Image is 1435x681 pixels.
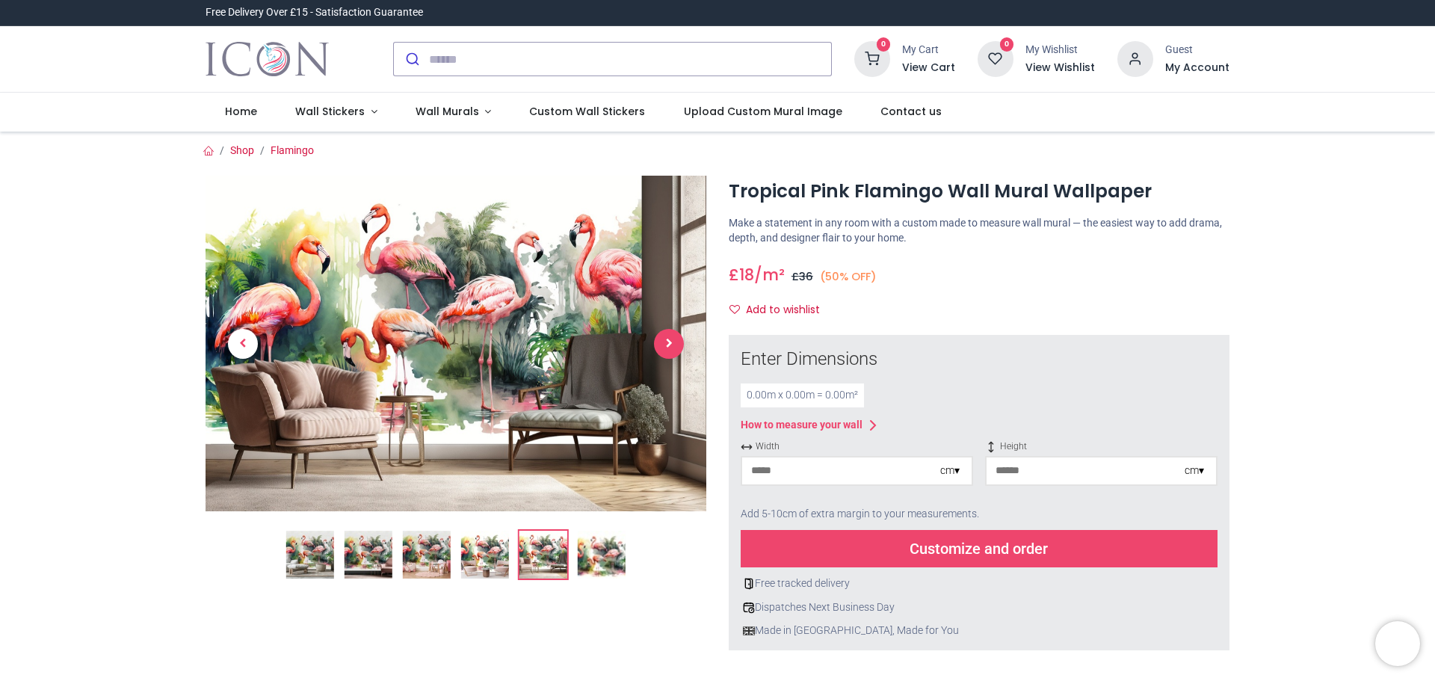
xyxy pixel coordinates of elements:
div: Add 5-10cm of extra margin to your measurements. [741,498,1218,531]
a: Next [632,226,706,460]
a: View Cart [902,61,955,76]
span: Contact us [880,104,942,119]
img: WS-74093-02 [345,531,392,579]
sup: 0 [877,37,891,52]
span: Wall Stickers [295,104,365,119]
a: 0 [854,52,890,64]
div: Free Delivery Over £15 - Satisfaction Guarantee [206,5,423,20]
div: Made in [GEOGRAPHIC_DATA], Made for You [741,623,1218,638]
span: Upload Custom Mural Image [684,104,842,119]
button: Add to wishlistAdd to wishlist [729,298,833,323]
div: My Wishlist [1025,43,1095,58]
span: Width [741,440,973,453]
span: Custom Wall Stickers [529,104,645,119]
span: Home [225,104,257,119]
div: Dispatches Next Business Day [741,600,1218,615]
div: 0.00 m x 0.00 m = 0.00 m² [741,383,864,407]
a: My Account [1165,61,1229,76]
a: Logo of Icon Wall Stickers [206,38,329,80]
span: 36 [799,269,813,284]
a: Previous [206,226,280,460]
a: Shop [230,144,254,156]
p: Make a statement in any room with a custom made to measure wall mural — the easiest way to add dr... [729,216,1229,245]
img: WS-74093-03 [403,531,451,579]
span: £ [729,264,754,286]
a: 0 [978,52,1013,64]
img: WS-74093-05 [519,531,567,579]
sup: 0 [1000,37,1014,52]
div: cm ▾ [940,463,960,478]
a: View Wishlist [1025,61,1095,76]
small: (50% OFF) [820,269,877,285]
a: Flamingo [271,144,314,156]
i: Add to wishlist [729,304,740,315]
iframe: Brevo live chat [1375,621,1420,666]
a: Wall Stickers [276,93,396,132]
span: Wall Murals [416,104,479,119]
span: Height [985,440,1218,453]
div: Enter Dimensions [741,347,1218,372]
span: /m² [754,264,785,286]
span: Next [654,329,684,359]
img: Icon Wall Stickers [206,38,329,80]
span: £ [791,269,813,284]
span: 18 [739,264,754,286]
div: My Cart [902,43,955,58]
img: uk [743,625,755,637]
span: Previous [228,329,258,359]
button: Submit [394,43,429,76]
img: Tropical Pink Flamingo Wall Mural Wallpaper [286,531,334,579]
div: Free tracked delivery [741,576,1218,591]
div: cm ▾ [1185,463,1204,478]
div: How to measure your wall [741,418,862,433]
img: WS-74093-04 [461,531,509,579]
a: Wall Murals [396,93,510,132]
div: Customize and order [741,530,1218,567]
div: Guest [1165,43,1229,58]
img: WS-74093-06 [578,531,626,579]
img: WS-74093-05 [206,176,706,511]
h1: Tropical Pink Flamingo Wall Mural Wallpaper [729,179,1229,204]
iframe: Customer reviews powered by Trustpilot [916,5,1229,20]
